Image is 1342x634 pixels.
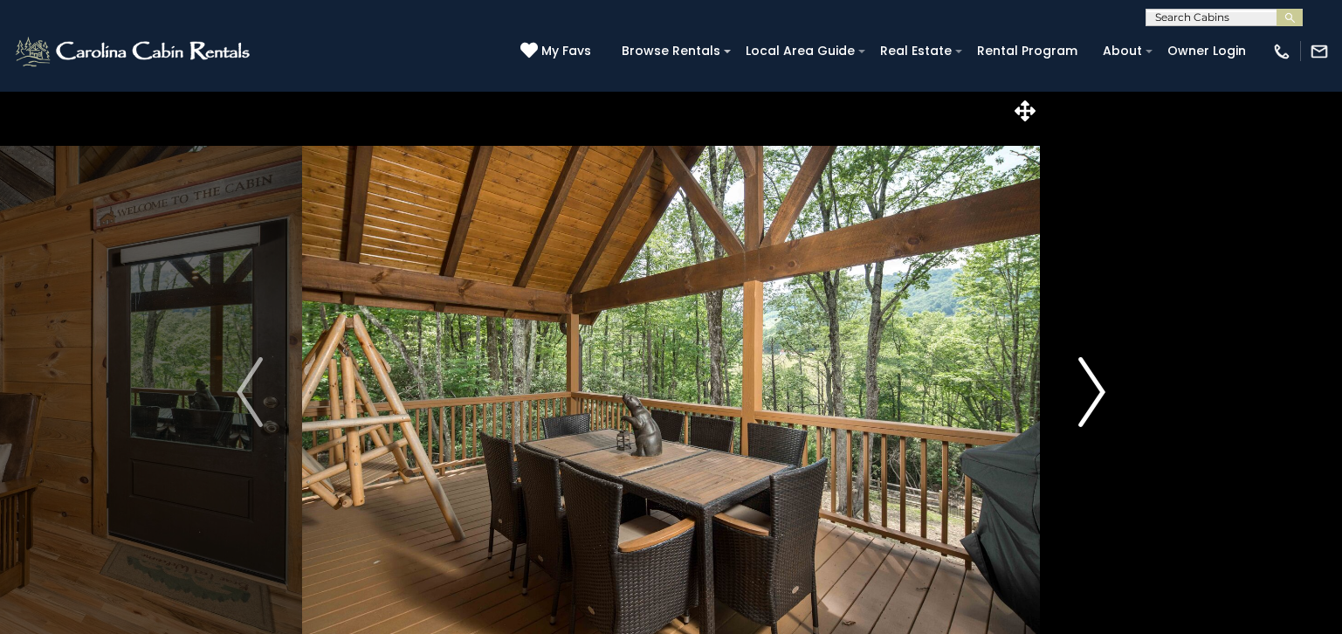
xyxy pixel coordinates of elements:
[520,42,595,61] a: My Favs
[968,38,1086,65] a: Rental Program
[1159,38,1255,65] a: Owner Login
[737,38,864,65] a: Local Area Guide
[1079,357,1105,427] img: arrow
[613,38,729,65] a: Browse Rentals
[541,42,591,60] span: My Favs
[871,38,960,65] a: Real Estate
[1094,38,1151,65] a: About
[237,357,263,427] img: arrow
[13,34,255,69] img: White-1-2.png
[1310,42,1329,61] img: mail-regular-white.png
[1272,42,1291,61] img: phone-regular-white.png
